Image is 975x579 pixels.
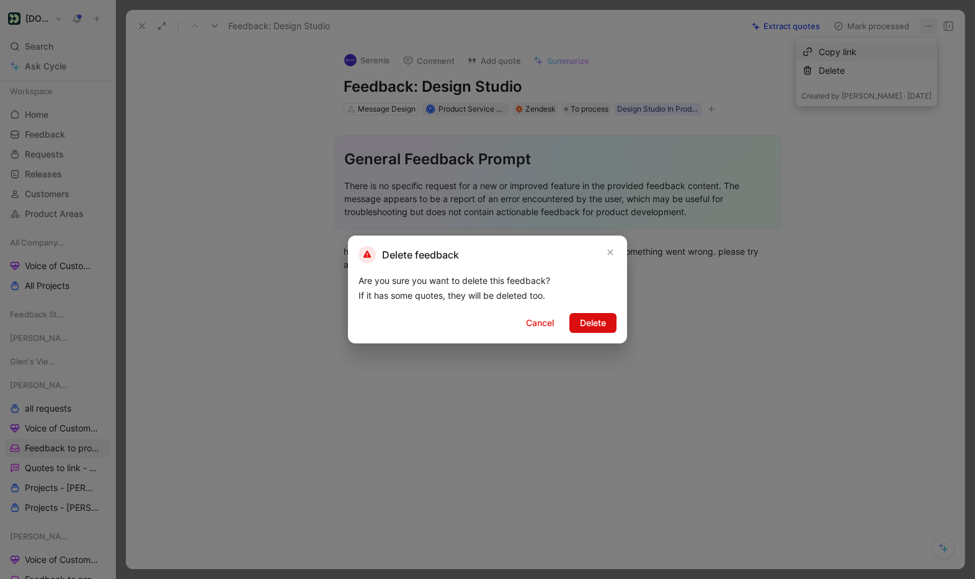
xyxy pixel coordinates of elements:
[526,316,554,330] span: Cancel
[580,316,606,330] span: Delete
[569,313,617,333] button: Delete
[515,313,564,333] button: Cancel
[358,273,617,303] div: Are you sure you want to delete this feedback? If it has some quotes, they will be deleted too.
[358,246,459,263] h2: Delete feedback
